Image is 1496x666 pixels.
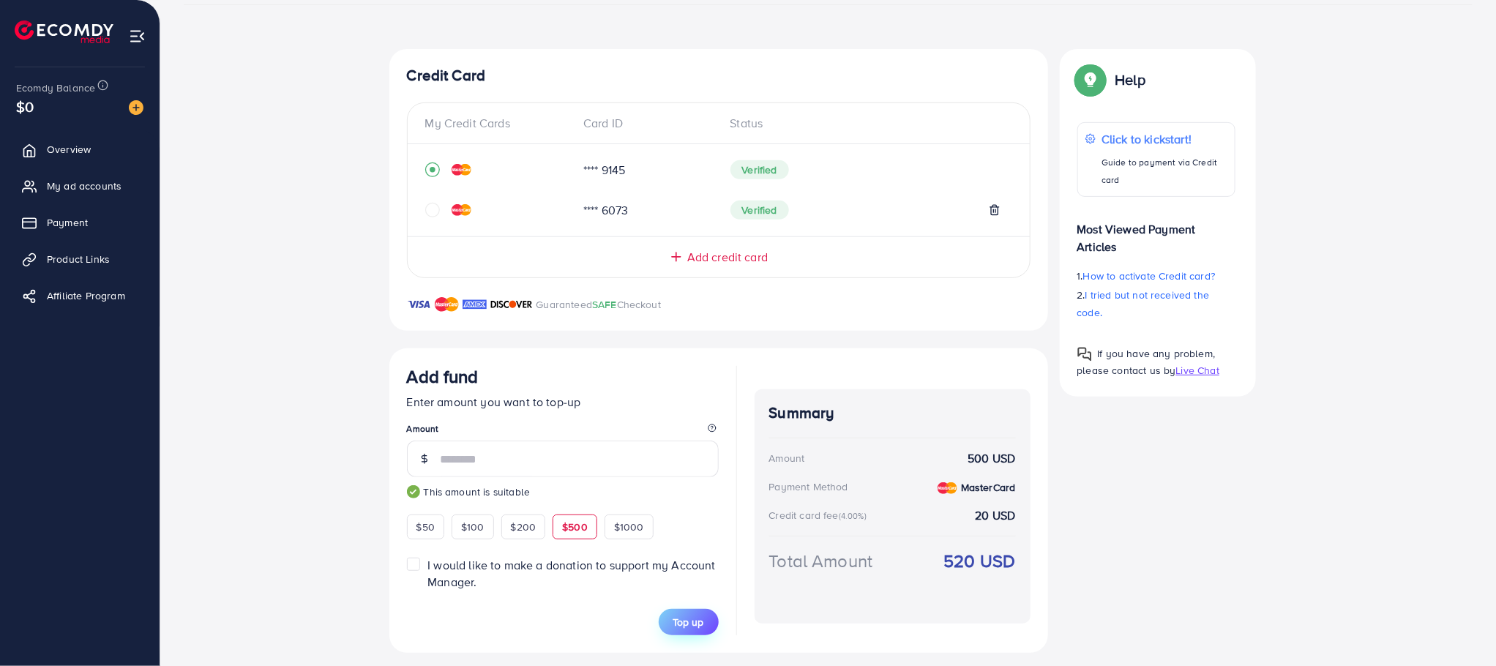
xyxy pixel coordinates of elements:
[425,115,572,132] div: My Credit Cards
[1077,347,1092,362] img: Popup guide
[1115,71,1146,89] p: Help
[1077,286,1235,321] p: 2.
[730,201,789,220] span: Verified
[425,203,440,217] svg: circle
[659,609,719,635] button: Top up
[769,404,1016,422] h4: Summary
[407,484,719,499] small: This amount is suitable
[16,81,95,95] span: Ecomdy Balance
[769,479,848,494] div: Payment Method
[11,208,149,237] a: Payment
[943,548,1015,574] strong: 520 USD
[47,142,91,157] span: Overview
[1102,130,1227,148] p: Click to kickstart!
[407,296,431,313] img: brand
[1077,67,1104,93] img: Popup guide
[463,296,487,313] img: brand
[1077,288,1210,320] span: I tried but not received the code.
[16,96,34,117] span: $0
[490,296,533,313] img: brand
[1434,600,1485,655] iframe: Chat
[461,520,485,534] span: $100
[1176,363,1219,378] span: Live Chat
[47,215,88,230] span: Payment
[536,296,662,313] p: Guaranteed Checkout
[47,179,121,193] span: My ad accounts
[1077,267,1235,285] p: 1.
[511,520,536,534] span: $200
[968,450,1015,467] strong: 500 USD
[416,520,435,534] span: $50
[47,252,110,266] span: Product Links
[407,67,1031,85] h4: Credit Card
[976,507,1016,524] strong: 20 USD
[407,422,719,441] legend: Amount
[435,296,459,313] img: brand
[938,482,957,494] img: credit
[769,451,805,465] div: Amount
[1077,209,1235,255] p: Most Viewed Payment Articles
[769,548,873,574] div: Total Amount
[572,115,719,132] div: Card ID
[614,520,644,534] span: $1000
[673,615,704,629] span: Top up
[15,20,113,43] img: logo
[592,297,617,312] span: SAFE
[769,508,872,523] div: Credit card fee
[11,281,149,310] a: Affiliate Program
[719,115,1012,132] div: Status
[839,510,867,522] small: (4.00%)
[407,393,719,411] p: Enter amount you want to top-up
[47,288,125,303] span: Affiliate Program
[427,557,715,590] span: I would like to make a donation to support my Account Manager.
[11,135,149,164] a: Overview
[129,28,146,45] img: menu
[407,485,420,498] img: guide
[407,366,479,387] h3: Add fund
[961,480,1016,495] strong: MasterCard
[452,204,471,216] img: credit
[11,244,149,274] a: Product Links
[1102,154,1227,189] p: Guide to payment via Credit card
[562,520,588,534] span: $500
[1077,346,1216,378] span: If you have any problem, please contact us by
[452,164,471,176] img: credit
[425,162,440,177] svg: record circle
[687,249,768,266] span: Add credit card
[11,171,149,201] a: My ad accounts
[1083,269,1215,283] span: How to activate Credit card?
[730,160,789,179] span: Verified
[129,100,143,115] img: image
